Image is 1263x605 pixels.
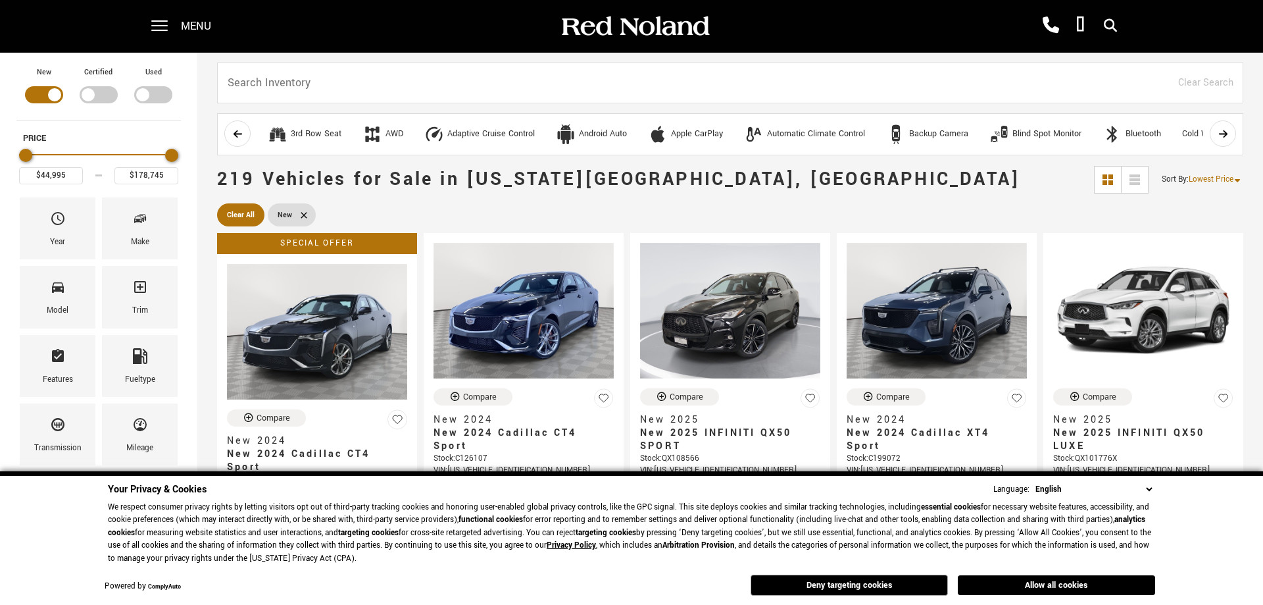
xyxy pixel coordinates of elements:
span: Sort By : [1162,174,1189,185]
img: 2024 Cadillac CT4 Sport [433,243,614,379]
button: Backup CameraBackup Camera [879,120,976,148]
div: VIN: [US_VEHICLE_IDENTIFICATION_NUMBER] [433,465,614,477]
strong: targeting cookies [576,527,636,539]
span: New 2024 [847,413,1017,427]
span: Your Privacy & Cookies [108,483,207,496]
button: Save Vehicle [594,388,614,414]
span: New 2025 INFINITI QX50 SPORT [640,427,810,453]
h5: Price [23,132,174,144]
button: Compare Vehicle [1053,388,1132,406]
span: New [278,207,292,223]
div: FueltypeFueltype [102,335,178,397]
div: Android Auto [579,128,627,140]
div: Transmission [34,441,82,456]
div: MakeMake [102,197,178,259]
button: Save Vehicle [387,409,407,435]
div: Apple CarPlay [648,124,668,144]
button: Compare Vehicle [847,388,926,406]
div: 3rd Row Seat [291,128,341,140]
div: Trim [132,303,148,318]
div: AWD [362,124,382,144]
p: We respect consumer privacy rights by letting visitors opt out of third-party tracking cookies an... [108,501,1155,566]
span: New 2025 INFINITI QX50 LUXE [1053,427,1224,453]
img: 2025 INFINITI QX50 LUXE [1053,243,1233,379]
span: 219 Vehicles for Sale in [US_STATE][GEOGRAPHIC_DATA], [GEOGRAPHIC_DATA] [217,167,1020,192]
button: Deny targeting cookies [751,575,948,596]
span: Mileage [132,413,148,441]
div: Backup Camera [909,128,968,140]
div: Blind Spot Monitor [1012,128,1081,140]
div: Compare [876,391,910,403]
div: Maximum Price [165,149,178,162]
button: scroll right [1210,120,1236,147]
a: New 2024New 2024 Cadillac XT4 Sport [847,413,1027,453]
div: Compare [257,412,290,424]
strong: functional cookies [458,514,523,525]
div: Stock : C126107 [433,453,614,465]
div: Model [47,303,68,318]
a: New 2024New 2024 Cadillac CT4 Sport [433,413,614,453]
div: ModelModel [20,266,95,328]
label: Certified [84,66,112,79]
span: Make [132,207,148,235]
span: Transmission [50,413,66,441]
div: 3rd Row Seat [268,124,287,144]
strong: essential cookies [921,502,981,513]
div: Compare [1083,391,1116,403]
button: Adaptive Cruise ControlAdaptive Cruise Control [417,120,542,148]
div: Fueltype [125,373,155,387]
div: Make [131,235,149,250]
div: MileageMileage [102,404,178,465]
input: Maximum [114,167,178,184]
button: Compare Vehicle [227,409,306,427]
input: Search Inventory [217,63,1243,103]
div: Adaptive Cruise Control [424,124,444,144]
div: Mileage [126,441,153,456]
button: Blind Spot MonitorBlind Spot Monitor [982,120,1089,148]
button: Android AutoAndroid Auto [549,120,634,148]
div: Stock : QX108566 [640,453,820,465]
a: New 2024New 2024 Cadillac CT4 Sport [227,434,407,474]
button: Allow all cookies [958,575,1155,595]
div: Compare [670,391,703,403]
div: Adaptive Cruise Control [447,128,535,140]
img: 2024 Cadillac XT4 Sport [847,243,1027,379]
div: Features [43,373,73,387]
span: Lowest Price [1189,174,1233,185]
div: Filter by Vehicle Type [16,66,181,120]
div: VIN: [US_VEHICLE_IDENTIFICATION_NUMBER] [847,465,1027,477]
div: Automatic Climate Control [767,128,865,140]
div: Powered by [105,583,181,591]
div: Stock : C199072 [847,453,1027,465]
button: BluetoothBluetooth [1095,120,1168,148]
span: New 2025 [640,413,810,427]
span: New 2025 [1053,413,1224,427]
img: Red Noland Auto Group [559,15,710,38]
div: Bluetooth [1102,124,1122,144]
select: Language Select [1032,483,1155,496]
button: Compare Vehicle [640,388,719,406]
button: Compare Vehicle [433,388,512,406]
label: Used [145,66,162,79]
div: Automatic Climate Control [744,124,764,144]
div: Compare [463,391,497,403]
button: 3rd Row Seat3rd Row Seat [260,120,349,148]
a: Privacy Policy [547,540,596,551]
strong: Arbitration Provision [662,540,735,551]
button: AWDAWD [355,120,410,148]
label: New [37,66,51,79]
span: Model [50,276,66,303]
input: Minimum [19,167,83,184]
div: TrimTrim [102,266,178,328]
span: New 2024 [227,434,397,448]
div: TransmissionTransmission [20,404,95,465]
div: VIN: [US_VEHICLE_IDENTIFICATION_NUMBER] [640,465,820,477]
div: Language: [993,485,1029,494]
button: Save Vehicle [801,388,820,414]
div: Price [19,144,178,184]
span: Features [50,345,66,373]
div: Android Auto [556,124,576,144]
span: New 2024 Cadillac CT4 Sport [227,448,397,474]
div: YearYear [20,197,95,259]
